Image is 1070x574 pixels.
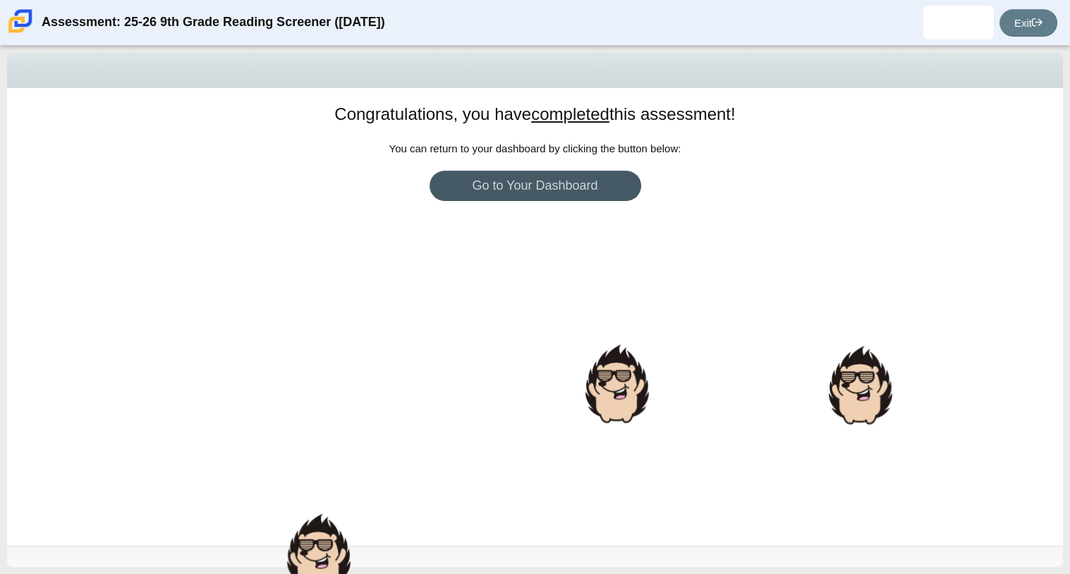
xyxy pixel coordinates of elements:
[389,142,681,154] span: You can return to your dashboard by clicking the button below:
[6,26,35,38] a: Carmen School of Science & Technology
[999,9,1057,37] a: Exit
[334,102,735,126] h1: Congratulations, you have this assessment!
[42,6,385,39] div: Assessment: 25-26 9th Grade Reading Screener ([DATE])
[531,104,609,123] u: completed
[430,171,641,201] a: Go to Your Dashboard
[947,11,970,34] img: danielle.mack.gA5N1Q
[6,6,35,36] img: Carmen School of Science & Technology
